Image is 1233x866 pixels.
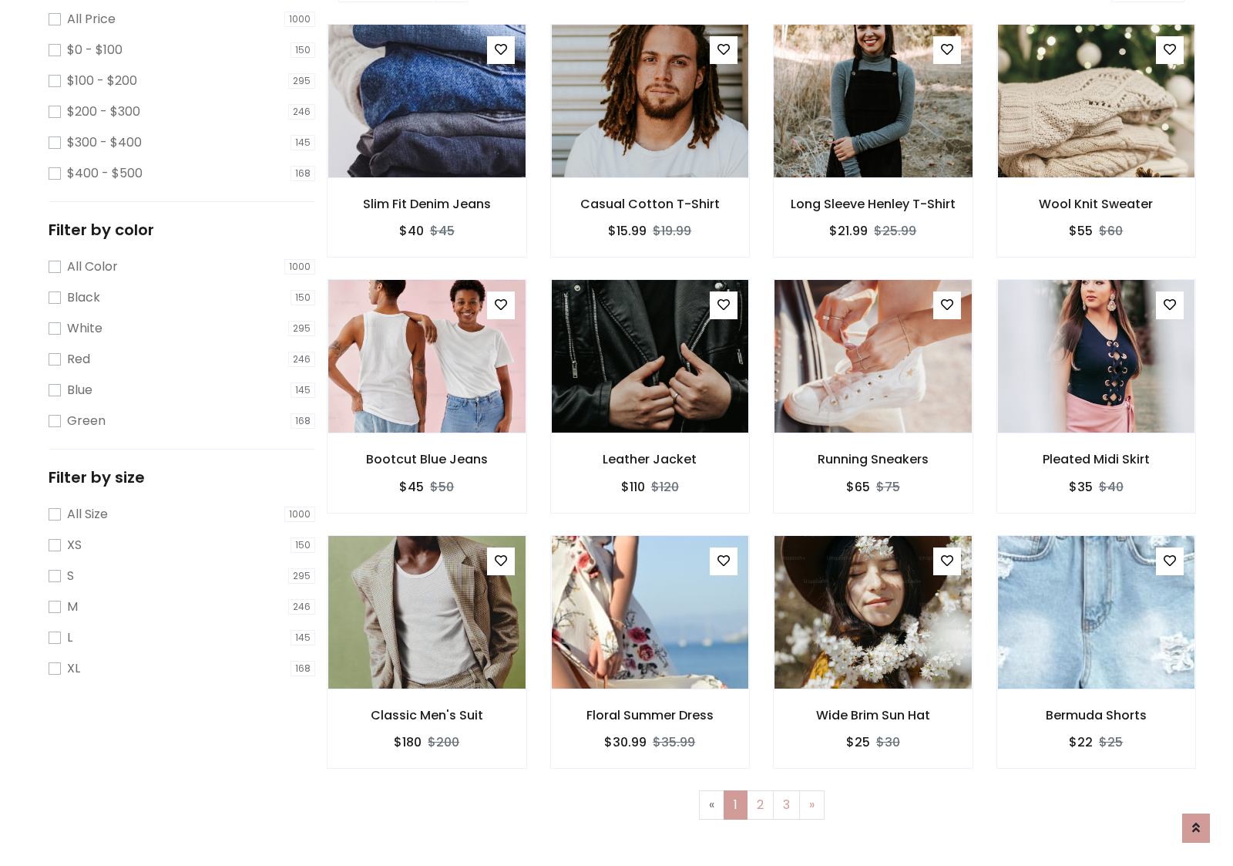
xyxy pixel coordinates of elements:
[67,164,143,183] label: $400 - $500
[876,478,900,496] del: $75
[774,197,973,211] h6: Long Sleeve Henley T-Shirt
[291,290,315,305] span: 150
[747,790,774,820] a: 2
[284,507,315,522] span: 1000
[1069,480,1093,494] h6: $35
[846,735,870,750] h6: $25
[394,735,422,750] h6: $180
[997,452,1196,467] h6: Pleated Midi Skirt
[291,166,315,181] span: 168
[67,133,142,152] label: $300 - $400
[288,568,315,584] span: 295
[67,628,72,647] label: L
[49,468,315,487] h5: Filter by size
[846,480,870,494] h6: $65
[288,104,315,120] span: 246
[67,10,116,29] label: All Price
[291,382,315,398] span: 145
[551,708,750,723] h6: Floral Summer Dress
[288,599,315,615] span: 246
[288,352,315,367] span: 246
[328,197,526,211] h6: Slim Fit Denim Jeans
[774,708,973,723] h6: Wide Brim Sun Hat
[67,72,137,90] label: $100 - $200
[774,452,973,467] h6: Running Sneakers
[997,708,1196,723] h6: Bermuda Shorts
[608,224,647,238] h6: $15.99
[651,478,679,496] del: $120
[430,478,454,496] del: $50
[604,735,647,750] h6: $30.99
[67,258,118,276] label: All Color
[67,319,102,338] label: White
[724,790,748,820] a: 1
[428,733,459,751] del: $200
[773,790,800,820] a: 3
[284,259,315,275] span: 1000
[67,288,100,307] label: Black
[67,350,90,369] label: Red
[49,221,315,239] h5: Filter by color
[328,708,526,723] h6: Classic Men's Suit
[67,659,80,678] label: XL
[291,135,315,150] span: 145
[67,41,123,59] label: $0 - $100
[67,598,78,616] label: M
[1099,222,1123,240] del: $60
[653,733,695,751] del: $35.99
[291,661,315,676] span: 168
[551,452,750,467] h6: Leather Jacket
[399,480,424,494] h6: $45
[291,42,315,58] span: 150
[809,796,815,814] span: »
[997,197,1196,211] h6: Wool Knit Sweater
[328,452,526,467] h6: Bootcut Blue Jeans
[291,413,315,429] span: 168
[1099,733,1123,751] del: $25
[67,567,74,585] label: S
[284,12,315,27] span: 1000
[874,222,916,240] del: $25.99
[799,790,825,820] a: Next
[288,73,315,89] span: 295
[430,222,455,240] del: $45
[67,381,92,399] label: Blue
[399,224,424,238] h6: $40
[67,412,106,430] label: Green
[1069,224,1093,238] h6: $55
[288,321,315,336] span: 295
[1069,735,1093,750] h6: $22
[291,537,315,553] span: 150
[1099,478,1124,496] del: $40
[551,197,750,211] h6: Casual Cotton T-Shirt
[338,790,1184,820] nav: Page navigation
[621,480,645,494] h6: $110
[829,224,868,238] h6: $21.99
[67,536,82,554] label: XS
[67,505,108,524] label: All Size
[876,733,900,751] del: $30
[67,103,140,121] label: $200 - $300
[653,222,691,240] del: $19.99
[291,630,315,645] span: 145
